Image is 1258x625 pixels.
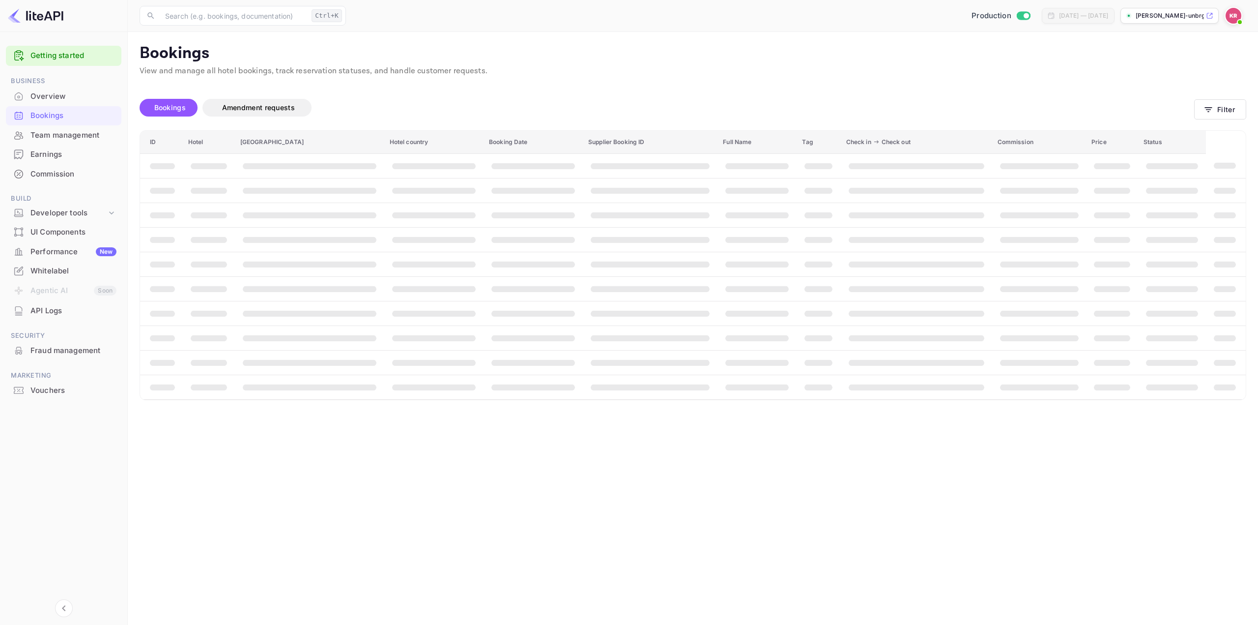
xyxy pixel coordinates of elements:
div: Whitelabel [6,262,121,281]
div: Vouchers [30,385,116,396]
th: [GEOGRAPHIC_DATA] [235,131,384,154]
div: Overview [30,91,116,102]
div: UI Components [30,227,116,238]
div: Ctrl+K [312,9,342,22]
div: Team management [6,126,121,145]
div: Whitelabel [30,266,116,277]
p: Bookings [140,44,1246,63]
div: Switch to Sandbox mode [968,10,1034,22]
span: Security [6,330,121,341]
div: Developer tools [30,208,107,219]
th: Full Name [717,131,797,154]
a: Vouchers [6,381,121,399]
div: Bookings [30,110,116,121]
th: ID [140,131,183,154]
a: Overview [6,87,121,105]
th: Commission [992,131,1086,154]
a: Commission [6,165,121,183]
span: Bookings [154,103,186,112]
div: API Logs [6,301,121,321]
a: Getting started [30,50,116,61]
div: Earnings [30,149,116,160]
div: account-settings tabs [140,99,1194,117]
a: Team management [6,126,121,144]
a: PerformanceNew [6,242,121,261]
th: Hotel country [384,131,484,154]
th: Status [1138,131,1206,154]
a: UI Components [6,223,121,241]
th: Price [1086,131,1138,154]
p: [PERSON_NAME]-unbrg.[PERSON_NAME]... [1136,11,1204,20]
div: Fraud management [6,341,121,360]
th: Supplier Booking ID [583,131,717,154]
img: Kobus Roux [1226,8,1241,24]
th: Tag [797,131,840,154]
span: Check in Check out [846,136,987,148]
th: Hotel [183,131,235,154]
div: New [96,247,116,256]
div: Vouchers [6,381,121,400]
div: Earnings [6,145,121,164]
div: Fraud management [30,345,116,357]
input: Search (e.g. bookings, documentation) [159,6,308,26]
div: Performance [30,246,116,258]
div: Commission [30,169,116,180]
div: [DATE] — [DATE] [1059,11,1108,20]
span: Marketing [6,370,121,381]
img: LiteAPI logo [8,8,63,24]
a: Bookings [6,106,121,124]
div: API Logs [30,305,116,317]
button: Filter [1194,99,1246,119]
table: booking table [140,131,1246,400]
a: API Logs [6,301,121,320]
div: Commission [6,165,121,184]
div: Getting started [6,46,121,66]
span: Production [972,10,1011,22]
span: Business [6,76,121,87]
span: Amendment requests [222,103,295,112]
div: Developer tools [6,205,121,222]
a: Earnings [6,145,121,163]
p: View and manage all hotel bookings, track reservation statuses, and handle customer requests. [140,65,1246,77]
th: Booking Date [484,131,583,154]
div: Bookings [6,106,121,125]
span: Build [6,193,121,204]
div: Team management [30,130,116,141]
div: Overview [6,87,121,106]
a: Fraud management [6,341,121,359]
a: Whitelabel [6,262,121,280]
div: UI Components [6,223,121,242]
button: Collapse navigation [55,599,73,617]
div: PerformanceNew [6,242,121,262]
